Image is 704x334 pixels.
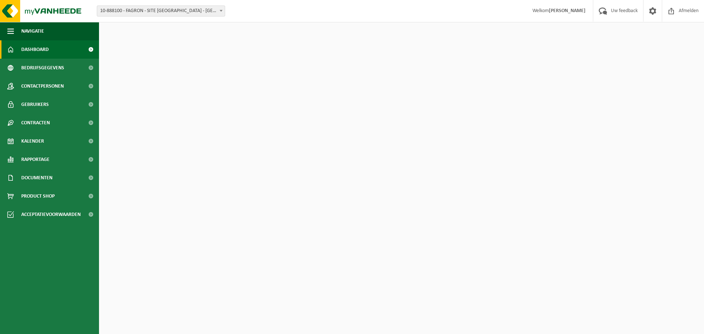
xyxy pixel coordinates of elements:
[21,150,49,169] span: Rapportage
[21,132,44,150] span: Kalender
[21,77,64,95] span: Contactpersonen
[21,169,52,187] span: Documenten
[21,22,44,40] span: Navigatie
[21,187,55,205] span: Product Shop
[21,95,49,114] span: Gebruikers
[21,59,64,77] span: Bedrijfsgegevens
[21,114,50,132] span: Contracten
[549,8,586,14] strong: [PERSON_NAME]
[97,6,225,16] span: 10-888100 - FAGRON - SITE BORNEM - BORNEM
[21,40,49,59] span: Dashboard
[21,205,81,224] span: Acceptatievoorwaarden
[97,5,225,16] span: 10-888100 - FAGRON - SITE BORNEM - BORNEM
